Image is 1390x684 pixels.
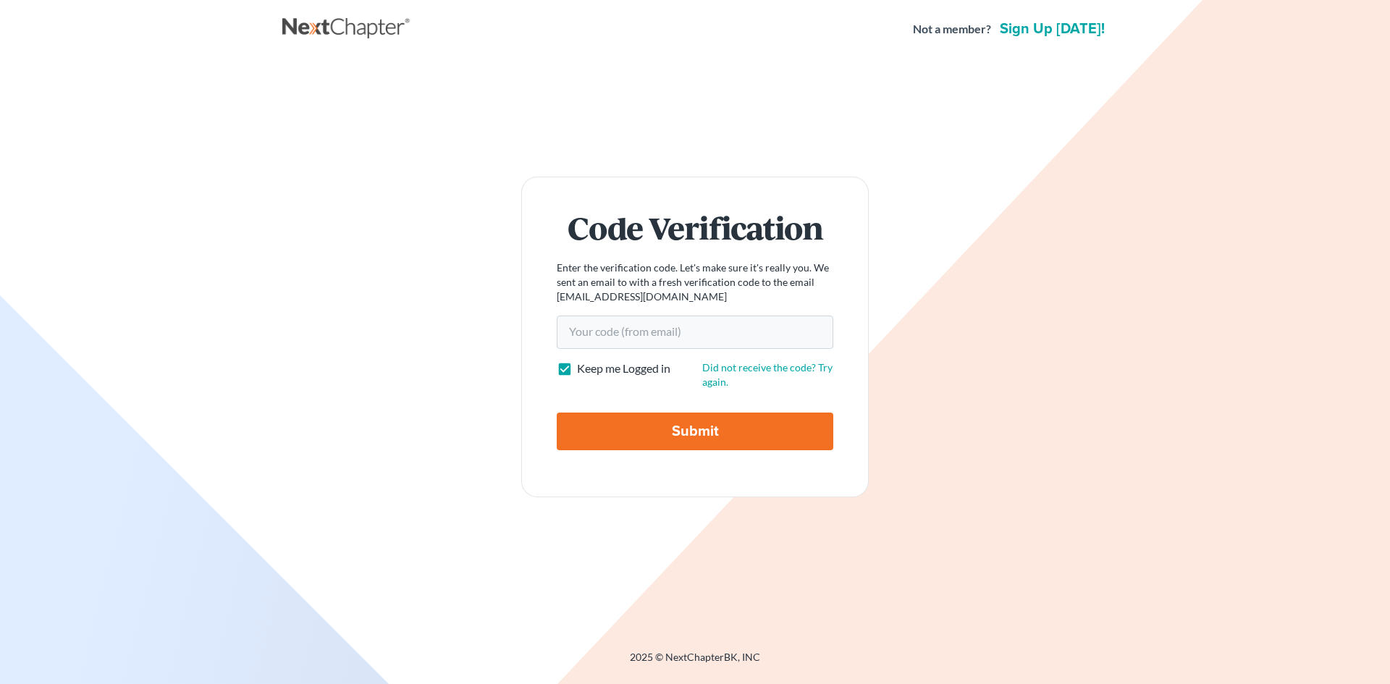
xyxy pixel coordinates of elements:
[997,22,1108,36] a: Sign up [DATE]!
[702,361,833,388] a: Did not receive the code? Try again.
[557,413,833,450] input: Submit
[557,316,833,349] input: Your code (from email)
[557,212,833,243] h1: Code Verification
[282,650,1108,676] div: 2025 © NextChapterBK, INC
[913,21,991,38] strong: Not a member?
[577,360,670,377] label: Keep me Logged in
[557,261,833,304] p: Enter the verification code. Let's make sure it's really you. We sent an email to with a fresh ve...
